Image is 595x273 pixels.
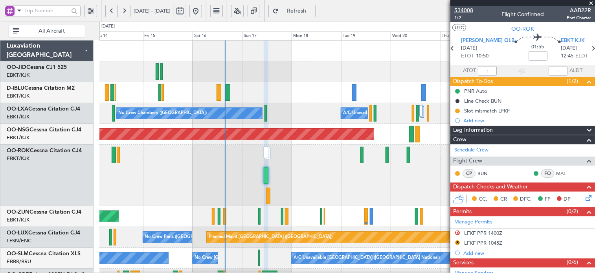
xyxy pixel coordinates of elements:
[294,252,440,264] div: A/C Unavailable [GEOGRAPHIC_DATA] ([GEOGRAPHIC_DATA] National)
[561,44,577,52] span: [DATE]
[463,250,591,256] div: Add new
[118,107,207,119] div: No Crew Chambery ([GEOGRAPHIC_DATA])
[209,231,332,243] div: Planned Maint [GEOGRAPHIC_DATA] ([GEOGRAPHIC_DATA])
[7,216,29,223] a: EBKT/KJK
[463,169,476,178] div: CP
[464,230,502,236] div: LFKF PPR 1400Z
[7,209,29,215] span: OO-ZUN
[455,231,460,235] button: D
[463,117,591,124] div: Add new
[479,196,487,203] span: CC,
[453,157,482,166] span: Flight Crew
[561,52,574,60] span: 12:45
[464,107,510,114] div: Slot mismatch LFKF
[541,169,554,178] div: FO
[7,85,24,91] span: D-IBLU
[453,126,493,135] span: Leg Information
[391,31,440,41] div: Wed 20
[567,77,578,85] span: (1/2)
[101,23,115,30] div: [DATE]
[461,52,474,60] span: ETOT
[343,107,376,119] div: A/C Unavailable
[440,31,490,41] div: Thu 21
[478,66,497,76] input: --:--
[9,25,85,37] button: All Aircraft
[7,148,82,153] a: OO-ROKCessna Citation CJ4
[292,31,341,41] div: Mon 18
[500,196,507,203] span: CR
[7,237,31,244] a: LFSN/ENC
[511,25,534,33] span: OO-ROK
[567,6,591,15] span: AAB22R
[464,240,502,246] div: LFKF PPR 1045Z
[7,230,80,236] a: OO-LUXCessna Citation CJ4
[21,28,83,34] span: All Aircraft
[7,258,31,265] a: EBBR/BRU
[7,85,75,91] a: D-IBLUCessna Citation M2
[455,240,460,245] button: R
[145,231,223,243] div: No Crew Paris ([GEOGRAPHIC_DATA])
[7,127,29,133] span: OO-NSG
[268,5,316,17] button: Refresh
[193,31,242,41] div: Sat 16
[143,31,193,41] div: Fri 15
[545,196,551,203] span: FP
[195,252,326,264] div: No Crew [GEOGRAPHIC_DATA] ([GEOGRAPHIC_DATA] National)
[7,65,26,70] span: OO-JID
[7,155,29,162] a: EBKT/KJK
[7,72,29,79] a: EBKT/KJK
[453,258,474,267] span: Services
[476,52,489,60] span: 10:50
[7,251,29,256] span: OO-SLM
[464,98,501,104] div: Line Check BUN
[7,230,28,236] span: OO-LUX
[242,31,292,41] div: Sun 17
[7,148,30,153] span: OO-ROK
[341,31,391,41] div: Tue 19
[464,88,487,94] div: PNR Auto
[567,258,578,266] span: (0/6)
[454,6,473,15] span: 534008
[453,207,472,216] span: Permits
[520,196,532,203] span: DFC,
[7,113,29,120] a: EBKT/KJK
[532,43,544,51] span: 01:55
[461,37,515,45] span: [PERSON_NAME] OLB
[477,170,495,177] a: BUN
[93,31,143,41] div: Thu 14
[564,196,571,203] span: DP
[569,67,582,75] span: ALDT
[463,67,476,75] span: ATOT
[567,15,591,21] span: Pref Charter
[134,7,171,15] span: [DATE] - [DATE]
[24,5,69,17] input: Trip Number
[461,44,477,52] span: [DATE]
[7,106,80,112] a: OO-LXACessna Citation CJ4
[453,183,528,192] span: Dispatch Checks and Weather
[567,207,578,216] span: (0/2)
[7,209,81,215] a: OO-ZUNCessna Citation CJ4
[7,92,29,100] a: EBKT/KJK
[576,52,588,60] span: ELDT
[7,127,81,133] a: OO-NSGCessna Citation CJ4
[501,11,544,19] div: Flight Confirmed
[7,251,81,256] a: OO-SLMCessna Citation XLS
[453,77,493,86] span: Dispatch To-Dos
[7,106,28,112] span: OO-LXA
[7,65,67,70] a: OO-JIDCessna CJ1 525
[561,37,585,45] span: EBKT KJK
[454,218,492,226] a: Manage Permits
[453,135,466,144] span: Crew
[7,134,29,141] a: EBKT/KJK
[556,170,574,177] a: MAL
[281,8,313,14] span: Refresh
[454,146,488,154] a: Schedule Crew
